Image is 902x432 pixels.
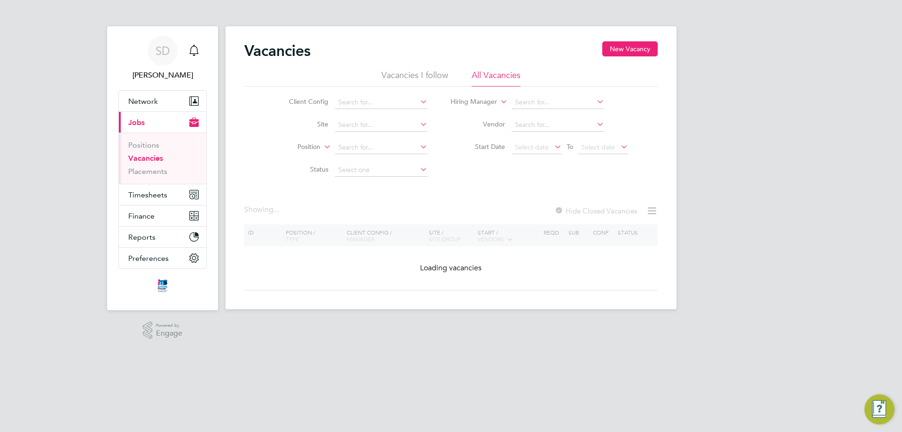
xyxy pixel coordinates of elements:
span: Timesheets [128,190,167,199]
input: Search for... [335,96,428,109]
a: Placements [128,167,167,176]
a: Go to home page [118,278,207,293]
label: Vendor [451,120,505,128]
span: Network [128,97,158,106]
input: Select one [335,164,428,177]
span: Stuart Douglas [118,70,207,81]
label: Start Date [451,142,505,151]
span: Select date [581,143,615,151]
button: New Vacancy [602,41,658,56]
label: Client Config [274,97,328,106]
label: Hiring Manager [443,97,497,107]
label: Position [266,142,320,152]
li: Vacancies I follow [381,70,448,86]
span: ... [273,205,279,214]
label: Site [274,120,328,128]
label: Hide Closed Vacancies [554,206,637,215]
button: Finance [119,205,206,226]
input: Search for... [512,96,604,109]
a: Positions [128,141,159,149]
span: Select date [515,143,549,151]
div: Jobs [119,133,206,184]
span: Powered by [156,322,182,330]
input: Search for... [335,118,428,132]
img: itsconstruction-logo-retina.png [156,278,169,293]
button: Timesheets [119,184,206,205]
a: SD[PERSON_NAME] [118,36,207,81]
span: Engage [156,330,182,338]
a: Vacancies [128,154,163,163]
label: Status [274,165,328,173]
button: Engage Resource Center [864,394,894,424]
span: To [564,141,576,153]
input: Search for... [512,118,604,132]
input: Search for... [335,141,428,154]
button: Jobs [119,112,206,133]
span: Finance [128,212,155,220]
span: SD [156,45,170,57]
span: Preferences [128,254,169,263]
div: Showing [244,205,281,215]
a: Powered byEngage [143,322,183,339]
li: All Vacancies [472,70,521,86]
button: Network [119,91,206,111]
span: Jobs [128,118,145,127]
button: Preferences [119,248,206,268]
button: Reports [119,227,206,247]
span: Reports [128,233,156,242]
h2: Vacancies [244,41,311,60]
nav: Main navigation [107,26,218,310]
